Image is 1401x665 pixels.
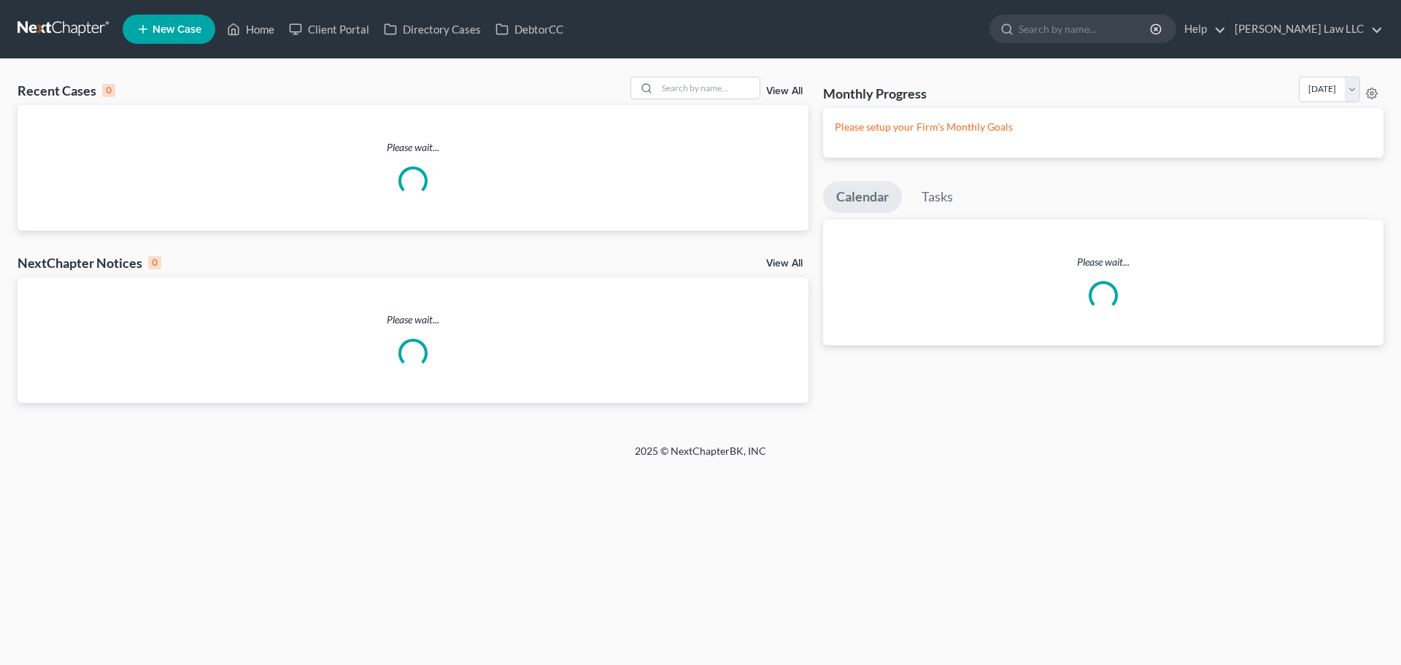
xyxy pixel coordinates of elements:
[282,16,377,42] a: Client Portal
[148,256,161,269] div: 0
[766,258,803,269] a: View All
[835,120,1372,134] p: Please setup your Firm's Monthly Goals
[823,85,927,102] h3: Monthly Progress
[908,181,966,213] a: Tasks
[823,181,902,213] a: Calendar
[18,312,808,327] p: Please wait...
[153,24,201,35] span: New Case
[220,16,282,42] a: Home
[657,77,760,99] input: Search by name...
[823,255,1383,269] p: Please wait...
[377,16,488,42] a: Directory Cases
[1177,16,1226,42] a: Help
[1227,16,1383,42] a: [PERSON_NAME] Law LLC
[18,140,808,155] p: Please wait...
[285,444,1116,470] div: 2025 © NextChapterBK, INC
[18,254,161,272] div: NextChapter Notices
[766,86,803,96] a: View All
[18,82,115,99] div: Recent Cases
[488,16,571,42] a: DebtorCC
[1019,15,1152,42] input: Search by name...
[102,84,115,97] div: 0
